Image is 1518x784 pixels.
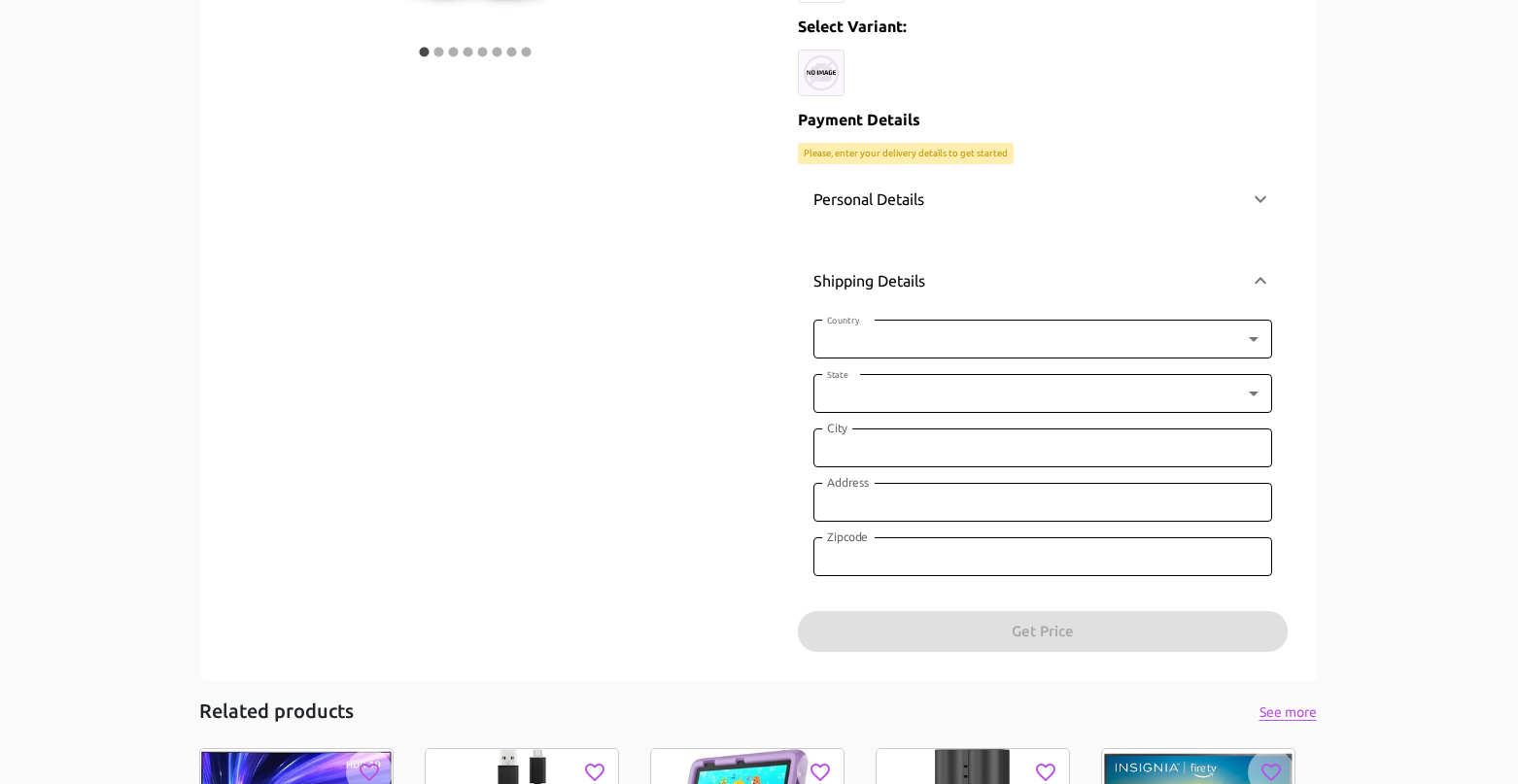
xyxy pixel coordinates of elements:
[199,699,354,725] h5: Related products
[798,176,1288,222] div: Personal Details
[813,374,1272,413] div: ​
[798,15,1288,38] p: Select Variant:
[813,269,925,292] p: Shipping Details
[827,316,859,325] span: Country
[504,45,519,59] button: carousel indicator 7
[813,320,1272,358] div: ​
[461,45,475,59] button: carousel indicator 4
[417,45,431,59] button: carousel indicator 1
[813,187,924,211] p: Personal Details
[798,50,845,96] img: uc
[798,250,1288,312] div: Shipping Details
[519,45,534,59] button: carousel indicator 8
[431,45,446,59] button: carousel indicator 2
[827,528,868,545] label: Zipcode
[827,420,847,436] label: City
[475,45,490,59] button: carousel indicator 5
[798,108,1288,131] p: Payment Details
[446,45,461,59] button: carousel indicator 3
[1257,700,1319,725] button: See more
[804,147,1008,160] p: Please, enter your delivery details to get started
[490,45,504,59] button: carousel indicator 6
[827,474,870,491] label: Address
[827,370,848,380] span: State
